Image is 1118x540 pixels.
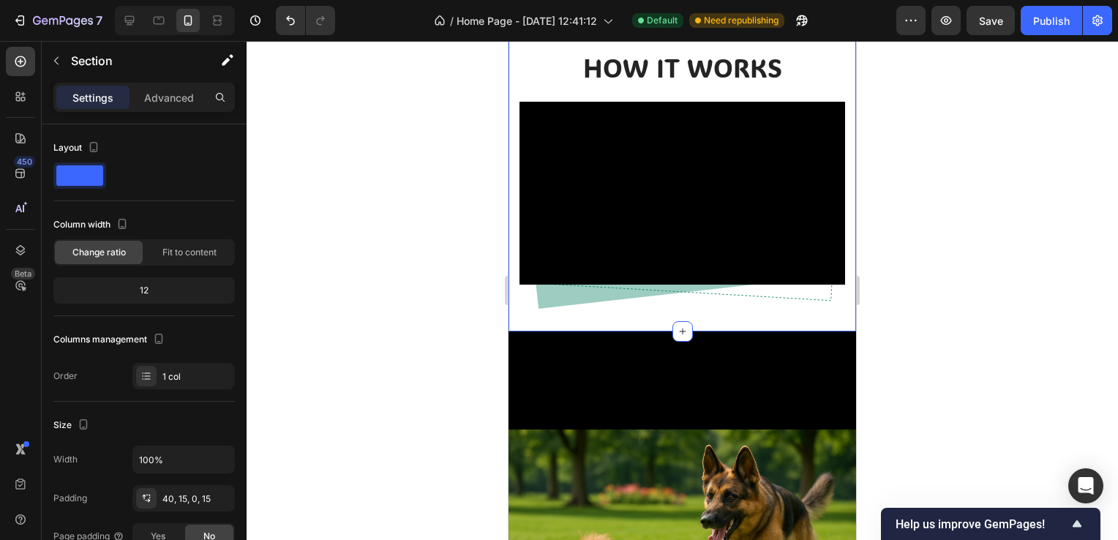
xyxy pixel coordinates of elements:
[53,215,131,235] div: Column width
[53,416,92,435] div: Size
[896,515,1086,533] button: Show survey - Help us improve GemPages!
[1068,468,1103,503] div: Open Intercom Messenger
[56,280,232,301] div: 12
[71,52,191,70] p: Section
[704,14,779,27] span: Need republishing
[276,6,335,35] div: Undo/Redo
[53,138,102,158] div: Layout
[11,268,35,280] div: Beta
[1033,13,1070,29] div: Publish
[53,330,168,350] div: Columns management
[11,61,337,244] iframe: Video
[967,6,1015,35] button: Save
[450,13,454,29] span: /
[979,15,1003,27] span: Save
[509,41,856,540] iframe: Design area
[14,156,35,168] div: 450
[144,90,194,105] p: Advanced
[72,90,113,105] p: Settings
[133,446,234,473] input: Auto
[647,14,678,27] span: Default
[457,13,597,29] span: Home Page - [DATE] 12:41:12
[162,370,231,383] div: 1 col
[162,492,231,506] div: 40, 15, 0, 15
[6,6,109,35] button: 7
[53,453,78,466] div: Width
[72,246,126,259] span: Change ratio
[162,246,217,259] span: Fit to content
[96,12,102,29] p: 7
[896,517,1068,531] span: Help us improve GemPages!
[1021,6,1082,35] button: Publish
[53,492,87,505] div: Padding
[53,370,78,383] div: Order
